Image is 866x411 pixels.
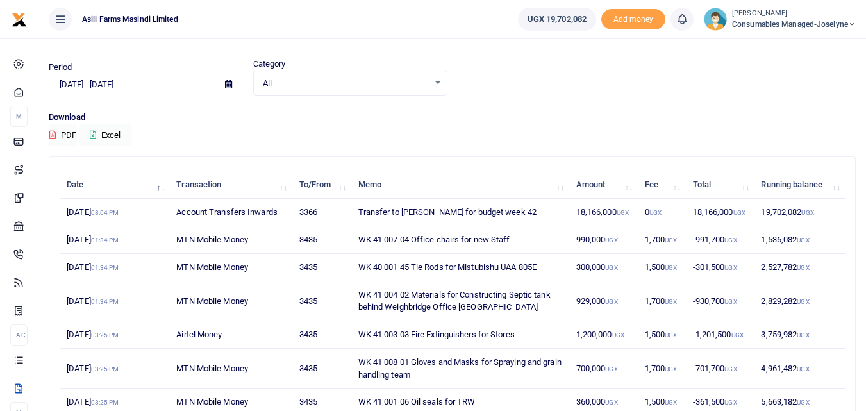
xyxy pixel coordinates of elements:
[685,349,754,389] td: -701,700
[60,349,169,389] td: [DATE]
[754,281,845,321] td: 2,829,282
[91,209,119,216] small: 08:04 PM
[732,19,856,30] span: Consumables managed-Joselyne
[637,226,685,254] td: 1,700
[724,399,737,406] small: UGX
[665,298,677,305] small: UGX
[754,199,845,226] td: 19,702,082
[351,321,569,349] td: WK 41 003 03 Fire Extinguishers for Stores
[292,171,351,199] th: To/From: activate to sort column ascending
[91,264,119,271] small: 01:34 PM
[601,13,665,23] a: Add money
[637,171,685,199] th: Fee: activate to sort column ascending
[637,321,685,349] td: 1,500
[60,254,169,281] td: [DATE]
[569,254,637,281] td: 300,000
[253,58,286,71] label: Category
[10,106,28,127] li: M
[724,264,737,271] small: UGX
[169,349,292,389] td: MTN Mobile Money
[569,199,637,226] td: 18,166,000
[724,237,737,244] small: UGX
[91,331,119,339] small: 03:25 PM
[60,321,169,349] td: [DATE]
[91,237,119,244] small: 01:34 PM
[797,365,809,373] small: UGX
[351,199,569,226] td: Transfer to [PERSON_NAME] for budget week 42
[60,171,169,199] th: Date: activate to sort column descending
[665,331,677,339] small: UGX
[518,8,596,31] a: UGX 19,702,082
[637,281,685,321] td: 1,700
[49,74,215,96] input: select period
[649,209,662,216] small: UGX
[605,237,617,244] small: UGX
[263,77,429,90] span: All
[49,124,77,146] button: PDF
[685,254,754,281] td: -301,500
[569,281,637,321] td: 929,000
[569,349,637,389] td: 700,000
[292,281,351,321] td: 3435
[351,349,569,389] td: WK 41 008 01 Gloves and Masks for Spraying and grain handling team
[169,281,292,321] td: MTN Mobile Money
[292,226,351,254] td: 3435
[292,199,351,226] td: 3366
[292,254,351,281] td: 3435
[797,399,809,406] small: UGX
[685,226,754,254] td: -991,700
[351,254,569,281] td: WK 40 001 45 Tie Rods for Mistubishu UAA 805E
[797,331,809,339] small: UGX
[797,298,809,305] small: UGX
[77,13,183,25] span: Asili Farms Masindi Limited
[91,365,119,373] small: 03:25 PM
[637,254,685,281] td: 1,500
[292,349,351,389] td: 3435
[569,171,637,199] th: Amount: activate to sort column ascending
[49,111,856,124] p: Download
[754,171,845,199] th: Running balance: activate to sort column ascending
[797,264,809,271] small: UGX
[754,226,845,254] td: 1,536,082
[733,209,745,216] small: UGX
[605,399,617,406] small: UGX
[665,399,677,406] small: UGX
[91,399,119,406] small: 03:25 PM
[351,171,569,199] th: Memo: activate to sort column ascending
[665,264,677,271] small: UGX
[685,199,754,226] td: 18,166,000
[49,61,72,74] label: Period
[169,171,292,199] th: Transaction: activate to sort column ascending
[754,254,845,281] td: 2,527,782
[731,331,744,339] small: UGX
[169,226,292,254] td: MTN Mobile Money
[637,199,685,226] td: 0
[617,209,629,216] small: UGX
[754,349,845,389] td: 4,961,482
[665,237,677,244] small: UGX
[569,321,637,349] td: 1,200,000
[732,8,856,19] small: [PERSON_NAME]
[12,14,27,24] a: logo-small logo-large logo-large
[724,365,737,373] small: UGX
[605,365,617,373] small: UGX
[801,209,813,216] small: UGX
[685,171,754,199] th: Total: activate to sort column ascending
[704,8,727,31] img: profile-user
[169,199,292,226] td: Account Transfers Inwards
[601,9,665,30] span: Add money
[169,321,292,349] td: Airtel Money
[637,349,685,389] td: 1,700
[60,199,169,226] td: [DATE]
[60,281,169,321] td: [DATE]
[513,8,601,31] li: Wallet ballance
[351,281,569,321] td: WK 41 004 02 Materials for Constructing Septic tank behind Weighbridge Office [GEOGRAPHIC_DATA]
[797,237,809,244] small: UGX
[12,12,27,28] img: logo-small
[704,8,856,31] a: profile-user [PERSON_NAME] Consumables managed-Joselyne
[528,13,587,26] span: UGX 19,702,082
[169,254,292,281] td: MTN Mobile Money
[665,365,677,373] small: UGX
[605,298,617,305] small: UGX
[292,321,351,349] td: 3435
